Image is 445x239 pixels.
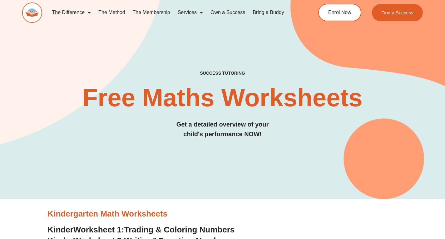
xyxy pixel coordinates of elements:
h3: Get a detailed overview of your child's performance NOW! [22,120,423,139]
span: Find a Success [381,10,413,15]
span: Trading & Coloring Numbers [124,225,235,234]
nav: Menu [48,5,295,20]
a: The Method [95,5,129,20]
a: Services [174,5,207,20]
a: KinderWorksheet 1:Trading & Coloring Numbers [48,225,235,234]
span: Kinder [48,225,73,234]
span: Worksheet 1: [73,225,124,234]
a: The Membership [129,5,174,20]
a: Enrol Now [318,4,361,21]
a: Bring a Buddy [249,5,288,20]
a: The Difference [48,5,95,20]
h3: Kindergarten Math Worksheets [48,209,398,219]
h4: SUCCESS TUTORING​ [22,71,423,76]
a: Own a Success [207,5,249,20]
a: Find a Success [372,4,423,21]
span: Enrol Now [328,10,351,15]
h2: Free Maths Worksheets​ [22,85,423,110]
